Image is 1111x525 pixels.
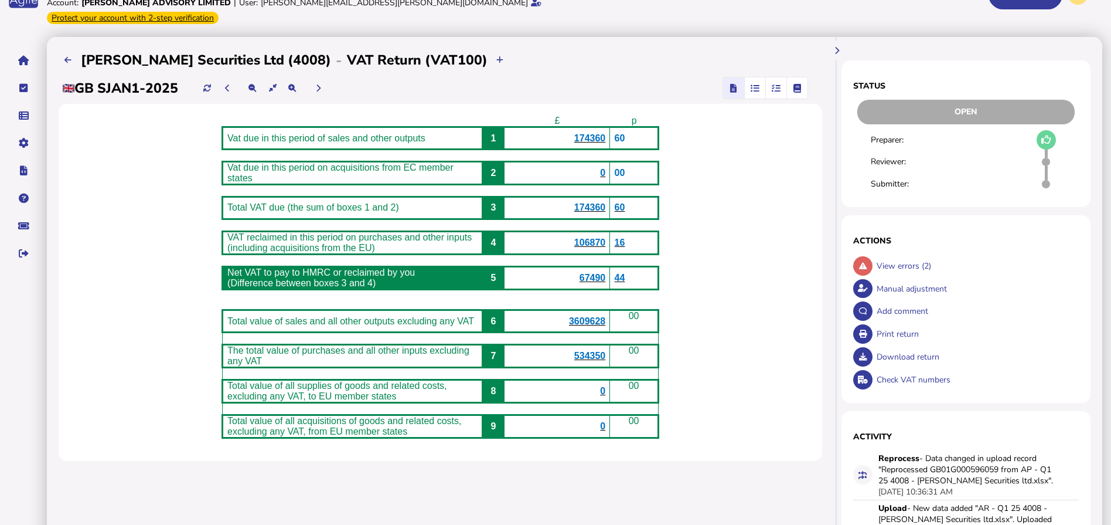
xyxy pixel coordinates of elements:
span: 2 [490,168,496,178]
span: 9 [490,421,496,431]
i: Data for this filing changed [858,471,867,479]
span: Total VAT due (the sum of boxes 1 and 2) [227,202,399,212]
div: Preparer: [871,134,936,145]
span: Vat due in this period on acquisitions from EC member states [227,162,454,183]
span: 0 [600,386,605,396]
mat-button-toggle: Reconcilliation view by document [744,77,765,99]
span: 00 [629,416,639,426]
button: Manage settings [11,131,36,155]
mat-button-toggle: Return view [723,77,744,99]
span: 7 [490,351,496,361]
button: Make the return view larger [282,79,302,98]
button: Show errors associated with this return. [853,256,873,276]
b: 67490 [580,273,606,283]
div: Return status - Actions are restricted to nominated users [853,100,1079,124]
span: 00 [615,168,625,178]
span: 3609628 [569,316,605,326]
button: Developer hub links [11,158,36,183]
span: 8 [490,386,496,396]
span: 00 [629,381,639,391]
span: p [632,116,637,126]
span: 16 [615,238,625,248]
button: Home [11,48,36,73]
button: Mark as draft [1037,130,1056,150]
h1: Actions [853,235,1079,246]
h2: GB SJAN1-2025 [63,79,178,97]
div: Print return [874,323,1079,346]
span: 00 [629,311,639,321]
span: 534350 [574,351,605,361]
button: Make an adjustment to this return. [853,279,873,299]
button: Reset the return view [263,79,282,98]
span: 174360 [574,133,605,143]
span: 1 [490,133,496,143]
h2: VAT Return (VAT100) [347,51,488,69]
span: 0 [600,168,605,178]
button: Help pages [11,186,36,211]
button: Raise a support ticket [11,214,36,238]
div: - [331,51,347,70]
button: Tasks [11,76,36,100]
button: Data manager [11,103,36,128]
span: VAT reclaimed in this period on purchases and other inputs (including acquisitions from the EU) [227,232,472,253]
div: Add comment [874,300,1079,323]
div: From Oct 1, 2025, 2-step verification will be required to login. Set it up now... [47,12,219,24]
div: [DATE] 10:36:31 AM [878,486,953,497]
span: Vat due in this period of sales and other outputs [227,133,425,143]
button: Download return [853,347,873,367]
div: Download return [874,346,1079,368]
span: 6 [490,316,496,326]
span: 60 [615,133,625,143]
h1: Activity [853,431,1079,442]
span: Total value of all acquisitions of goods and related costs, excluding any VAT, from EU member states [227,416,461,436]
div: Reviewer: [871,156,936,167]
span: 0 [600,421,605,431]
div: View errors (2) [874,255,1079,277]
span: 44 [615,273,625,283]
span: 3 [490,202,496,212]
button: Sign out [11,241,36,266]
button: Previous period [218,79,237,98]
button: Open printable view of return. [853,324,873,344]
button: Upload transactions [490,50,510,70]
span: £ [554,116,560,126]
strong: Reprocess [878,453,919,464]
span: The total value of purchases and all other inputs excluding any VAT [227,346,469,366]
button: Make the return view smaller [243,79,263,98]
div: Open [857,100,1075,124]
button: Next period [309,79,328,98]
mat-button-toggle: Ledger [786,77,807,99]
span: Net VAT to pay to HMRC or reclaimed by you [227,267,415,277]
span: Total value of sales and all other outputs excluding any VAT [227,316,474,326]
span: (Difference between boxes 3 and 4) [227,278,376,288]
mat-button-toggle: Reconcilliation view by tax code [765,77,786,99]
strong: Upload [878,503,907,514]
i: Data manager [19,116,29,116]
button: Make a comment in the activity log. [853,302,873,321]
span: 106870 [574,238,605,248]
h1: Status [853,80,1079,92]
button: Refresh data for current period [197,79,217,98]
button: Filing calendar - week view [59,50,78,70]
span: Total value of all supplies of goods and related costs, excluding any VAT, to EU member states [227,381,447,401]
button: Check VAT numbers on return. [853,370,873,389]
button: Hide [827,40,846,60]
div: Manual adjustment [874,277,1079,300]
span: 4 [490,238,496,248]
div: Submitter: [871,178,936,189]
div: Check VAT numbers [874,368,1079,391]
span: 5 [490,273,496,283]
img: gb.png [63,84,74,93]
span: 60 [615,202,625,212]
span: 00 [629,346,639,355]
h2: [PERSON_NAME] Securities Ltd (4008) [81,51,331,69]
div: - Data changed in upload record "Reprocessed GB01G000596059 from AP - Q1 25 4008 - [PERSON_NAME] ... [878,453,1054,486]
b: 174360 [574,202,605,212]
